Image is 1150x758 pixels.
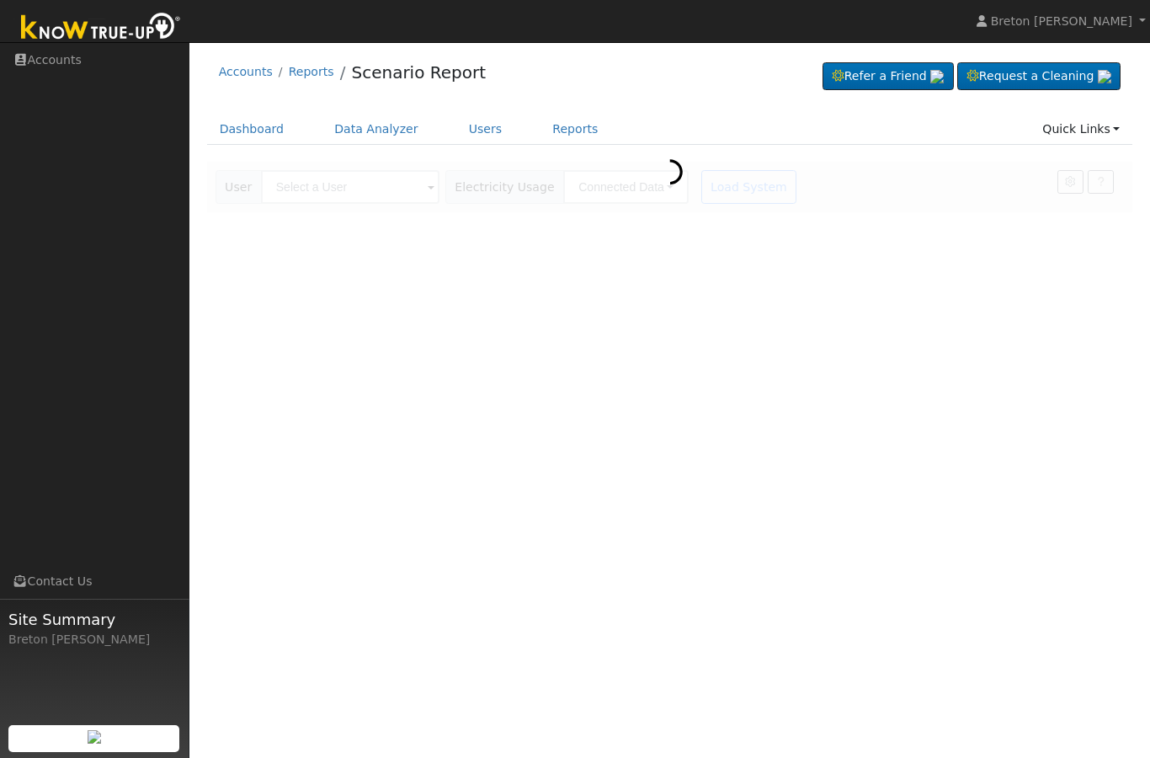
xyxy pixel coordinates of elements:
a: Users [456,114,515,145]
img: retrieve [930,70,944,83]
a: Dashboard [207,114,297,145]
img: retrieve [88,730,101,744]
a: Reports [540,114,610,145]
a: Request a Cleaning [957,62,1121,91]
a: Refer a Friend [823,62,954,91]
a: Data Analyzer [322,114,431,145]
span: Site Summary [8,608,180,631]
img: Know True-Up [13,9,189,47]
img: retrieve [1098,70,1111,83]
a: Scenario Report [351,62,486,83]
a: Reports [289,65,334,78]
span: Breton [PERSON_NAME] [991,14,1132,28]
div: Breton [PERSON_NAME] [8,631,180,649]
a: Accounts [219,65,273,78]
a: Quick Links [1030,114,1132,145]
